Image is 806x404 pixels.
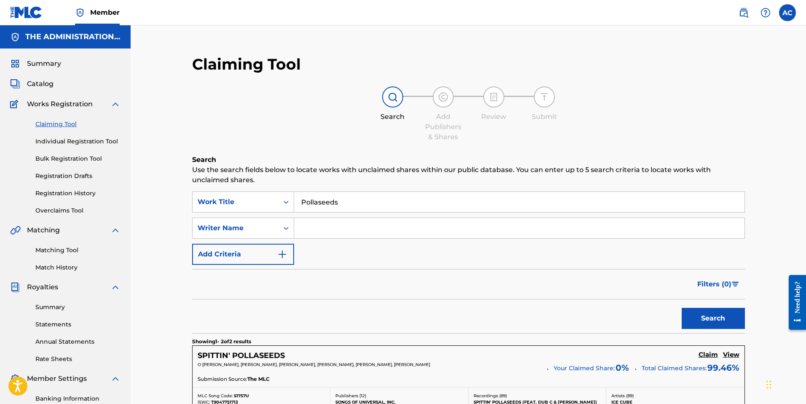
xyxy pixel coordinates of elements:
p: Artists ( 89 ) [611,393,739,399]
img: step indicator icon for Add Publishers & Shares [438,92,448,102]
span: 0 % [616,361,629,374]
button: Add Criteria [192,244,294,265]
img: Royalties [10,282,20,292]
div: Work Title [198,197,273,207]
form: Search Form [192,191,745,333]
button: Filters (0) [692,274,745,295]
span: Member Settings [27,374,87,384]
span: Member [90,8,120,17]
div: Add Publishers & Shares [422,112,464,142]
h5: Claim [699,351,718,359]
a: Matching Tool [35,246,120,255]
img: 9d2ae6d4665cec9f34b9.svg [277,249,287,259]
img: expand [110,225,120,235]
a: Registration History [35,189,120,198]
img: MLC Logo [10,6,43,19]
div: Drag [766,372,771,397]
a: Rate Sheets [35,355,120,364]
p: Publishers ( 12 ) [335,393,463,399]
img: expand [110,374,120,384]
button: Search [682,308,745,329]
span: Filters ( 0 ) [697,279,731,289]
a: Banking Information [35,394,120,403]
img: step indicator icon for Submit [539,92,549,102]
img: Catalog [10,79,20,89]
h5: THE ADMINISTRATION MP INC [25,32,120,42]
img: Top Rightsholder [75,8,85,18]
p: Showing 1 - 2 of 2 results [192,338,251,345]
a: Annual Statements [35,337,120,346]
p: Use the search fields below to locate works with unclaimed shares within our public database. You... [192,165,745,185]
a: Bulk Registration Tool [35,154,120,163]
img: Member Settings [10,374,20,384]
span: The MLC [247,375,270,383]
iframe: Resource Center [782,269,806,337]
h5: View [723,351,739,359]
h2: Claiming Tool [192,55,301,74]
img: expand [110,99,120,109]
img: search [739,8,749,18]
img: step indicator icon for Review [489,92,499,102]
iframe: Chat Widget [764,364,806,404]
p: Recordings ( 89 ) [474,393,601,399]
span: Summary [27,59,61,69]
img: filter [732,282,739,287]
span: Catalog [27,79,54,89]
div: Review [473,112,515,122]
span: Your Claimed Share: [554,364,615,373]
img: expand [110,282,120,292]
div: Search [372,112,414,122]
a: Claiming Tool [35,120,120,129]
span: 99.46 % [707,361,739,374]
h6: Search [192,155,745,165]
img: help [760,8,771,18]
a: SummarySummary [10,59,61,69]
span: O [PERSON_NAME], [PERSON_NAME], [PERSON_NAME], [PERSON_NAME], [PERSON_NAME], [PERSON_NAME] [198,362,430,367]
div: Writer Name [198,223,273,233]
a: Match History [35,263,120,272]
span: Matching [27,225,60,235]
a: Overclaims Tool [35,206,120,215]
a: Summary [35,303,120,312]
h5: SPITTIN' POLLASEEDS [198,351,285,361]
a: Statements [35,320,120,329]
span: Royalties [27,282,58,292]
span: MLC Song Code: [198,393,233,399]
span: Total Claimed Shares: [642,364,707,372]
span: Works Registration [27,99,93,109]
img: Works Registration [10,99,21,109]
span: S1757U [234,393,249,399]
a: Registration Drafts [35,172,120,180]
div: Submit [523,112,565,122]
a: CatalogCatalog [10,79,54,89]
img: Matching [10,225,21,235]
a: View [723,351,739,360]
a: Individual Registration Tool [35,137,120,146]
img: Summary [10,59,20,69]
div: User Menu [779,4,796,21]
span: Submission Source: [198,375,247,383]
img: step indicator icon for Search [388,92,398,102]
img: Accounts [10,32,20,42]
div: Help [757,4,774,21]
a: Public Search [735,4,752,21]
